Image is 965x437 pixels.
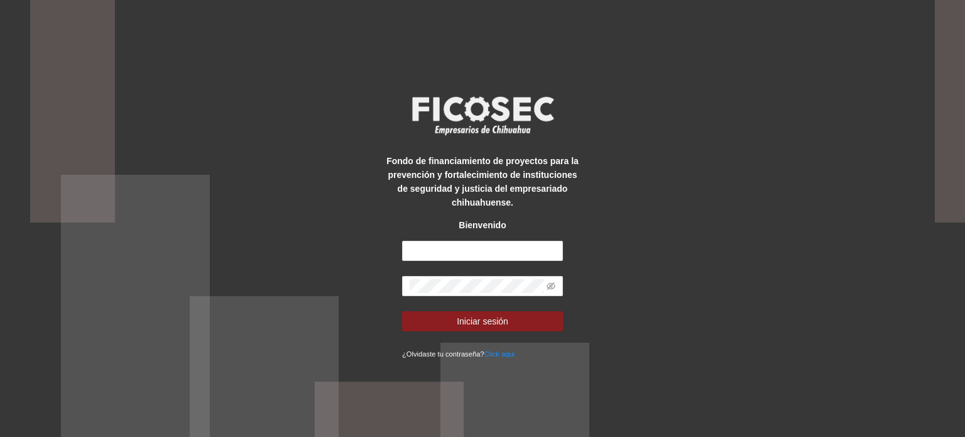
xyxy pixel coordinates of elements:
[404,92,561,139] img: logo
[484,350,515,358] a: Click aqui
[402,350,515,358] small: ¿Olvidaste tu contraseña?
[386,156,579,207] strong: Fondo de financiamiento de proyectos para la prevención y fortalecimiento de instituciones de seg...
[457,314,508,328] span: Iniciar sesión
[402,311,563,331] button: Iniciar sesión
[459,220,506,230] strong: Bienvenido
[547,282,555,290] span: eye-invisible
